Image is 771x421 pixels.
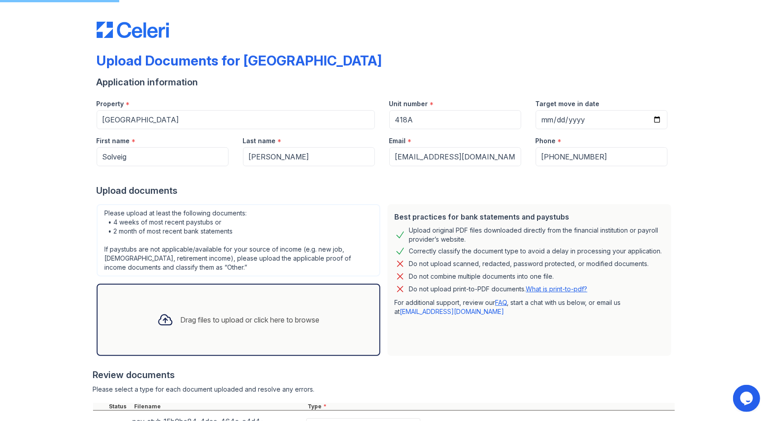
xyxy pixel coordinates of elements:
div: Status [107,403,133,410]
div: Upload Documents for [GEOGRAPHIC_DATA] [97,52,382,69]
div: Drag files to upload or click here to browse [181,314,320,325]
label: Target move in date [536,99,600,108]
a: What is print-to-pdf? [526,285,588,293]
iframe: chat widget [733,385,762,412]
div: Upload documents [97,184,675,197]
div: Best practices for bank statements and paystubs [395,211,664,222]
p: Do not upload print-to-PDF documents. [409,285,588,294]
label: First name [97,136,130,145]
label: Phone [536,136,556,145]
a: [EMAIL_ADDRESS][DOMAIN_NAME] [400,308,505,315]
div: Upload original PDF files downloaded directly from the financial institution or payroll provider’... [409,226,664,244]
div: Do not combine multiple documents into one file. [409,271,554,282]
div: Please upload at least the following documents: • 4 weeks of most recent paystubs or • 2 month of... [97,204,380,276]
div: Application information [97,76,675,89]
p: For additional support, review our , start a chat with us below, or email us at [395,298,664,316]
a: FAQ [495,299,507,306]
label: Unit number [389,99,428,108]
label: Email [389,136,406,145]
div: Correctly classify the document type to avoid a delay in processing your application. [409,246,662,257]
label: Last name [243,136,276,145]
div: Do not upload scanned, redacted, password protected, or modified documents. [409,258,649,269]
label: Property [97,99,124,108]
div: Type [306,403,675,410]
img: CE_Logo_Blue-a8612792a0a2168367f1c8372b55b34899dd931a85d93a1a3d3e32e68fde9ad4.png [97,22,169,38]
div: Review documents [93,369,675,381]
div: Filename [133,403,306,410]
div: Please select a type for each document uploaded and resolve any errors. [93,385,675,394]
